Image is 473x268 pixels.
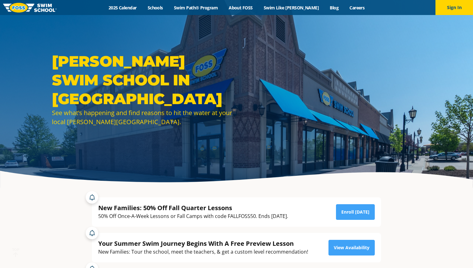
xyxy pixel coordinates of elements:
[223,5,258,11] a: About FOSS
[142,5,168,11] a: Schools
[12,248,19,257] div: TOP
[103,5,142,11] a: 2025 Calendar
[3,3,57,13] img: FOSS Swim School Logo
[98,239,308,248] div: Your Summer Swim Journey Begins With A Free Preview Lesson
[98,204,288,212] div: New Families: 50% Off Fall Quarter Lessons
[168,5,223,11] a: Swim Path® Program
[52,52,233,108] h1: [PERSON_NAME] Swim School in [GEOGRAPHIC_DATA]
[258,5,324,11] a: Swim Like [PERSON_NAME]
[344,5,370,11] a: Careers
[98,248,308,256] div: New Families: Tour the school, meet the teachers, & get a custom level recommendation!
[324,5,344,11] a: Blog
[52,108,233,126] div: See what’s happening and find reasons to hit the water at your local [PERSON_NAME][GEOGRAPHIC_DATA].
[328,240,375,255] a: View Availability
[336,204,375,220] a: Enroll [DATE]
[98,212,288,220] div: 50% Off Once-A-Week Lessons or Fall Camps with code FALLFOSS50. Ends [DATE].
